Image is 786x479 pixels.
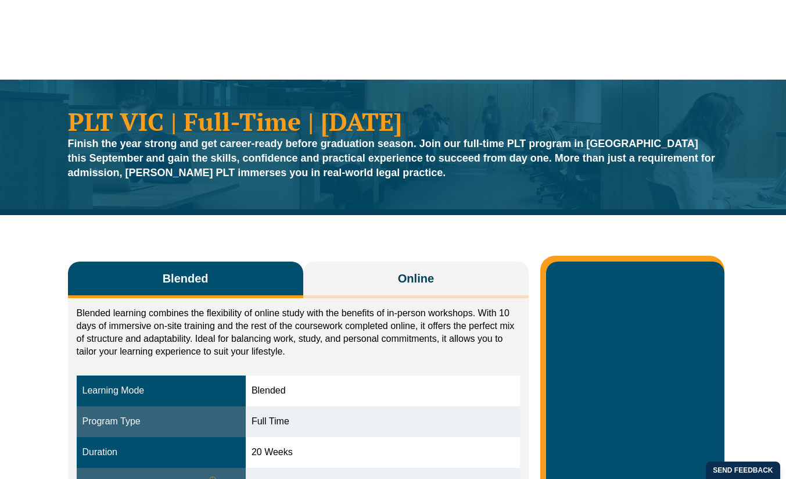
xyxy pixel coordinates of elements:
div: Learning Mode [82,384,240,398]
span: Blended [163,270,209,287]
span: Online [398,270,434,287]
div: Duration [82,446,240,459]
div: Program Type [82,415,240,428]
div: 20 Weeks [252,446,514,459]
p: Blended learning combines the flexibility of online study with the benefits of in-person workshop... [77,307,521,358]
h1: PLT VIC | Full-Time | [DATE] [68,109,719,134]
div: Full Time [252,415,514,428]
div: Blended [252,384,514,398]
strong: Finish the year strong and get career-ready before graduation season. Join our full-time PLT prog... [68,138,715,178]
